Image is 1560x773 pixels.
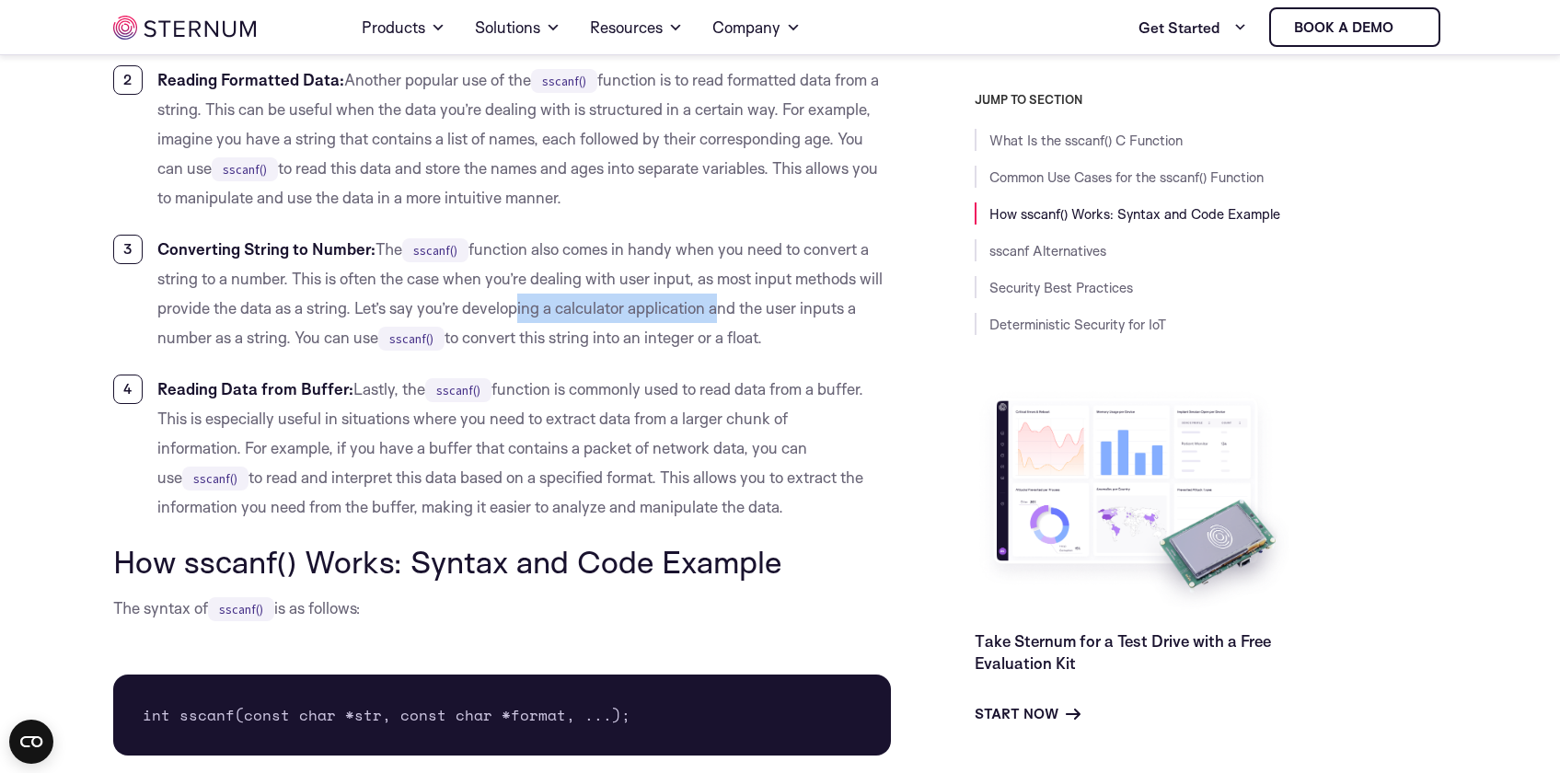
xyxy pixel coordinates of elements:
[402,238,468,262] code: sscanf()
[208,597,274,621] code: sscanf()
[712,2,801,53] a: Company
[475,2,560,53] a: Solutions
[989,242,1106,260] a: sscanf Alternatives
[9,720,53,764] button: Open CMP widget
[975,386,1297,616] img: Take Sternum for a Test Drive with a Free Evaluation Kit
[362,2,445,53] a: Products
[989,279,1133,296] a: Security Best Practices
[989,132,1183,149] a: What Is the sscanf() C Function
[1401,20,1416,35] img: sternum iot
[425,378,491,402] code: sscanf()
[378,327,445,351] code: sscanf()
[1269,7,1440,47] a: Book a demo
[113,235,892,352] li: The function also comes in handy when you need to convert a string to a number. This is often the...
[989,168,1264,186] a: Common Use Cases for the sscanf() Function
[113,375,892,522] li: Lastly, the function is commonly used to read data from a buffer. This is especially useful in si...
[157,239,376,259] strong: Converting String to Number:
[182,467,248,490] code: sscanf()
[113,16,256,40] img: sternum iot
[590,2,683,53] a: Resources
[113,544,892,579] h2: How sscanf() Works: Syntax and Code Example
[113,594,892,623] p: The syntax of is as follows:
[975,631,1271,673] a: Take Sternum for a Test Drive with a Free Evaluation Kit
[157,379,353,398] strong: Reading Data from Buffer:
[989,205,1280,223] a: How sscanf() Works: Syntax and Code Example
[989,316,1166,333] a: Deterministic Security for IoT
[157,70,344,89] strong: Reading Formatted Data:
[531,69,597,93] code: sscanf()
[975,92,1448,107] h3: JUMP TO SECTION
[1138,9,1247,46] a: Get Started
[212,157,278,181] code: sscanf()
[113,65,892,213] li: Another popular use of the function is to read formatted data from a string. This can be useful w...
